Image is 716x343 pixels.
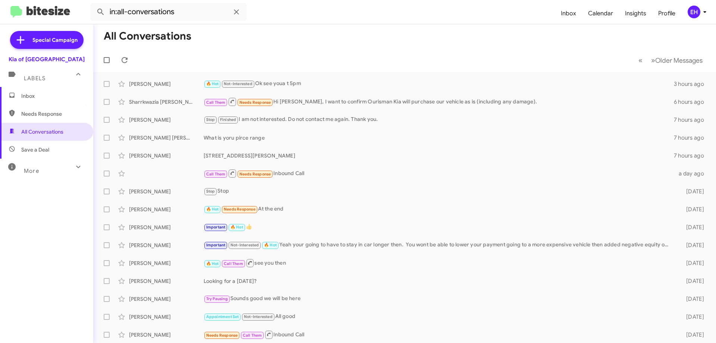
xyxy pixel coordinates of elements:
span: 🔥 Hot [264,243,277,247]
div: Kia of [GEOGRAPHIC_DATA] [9,56,85,63]
div: see you then [204,258,674,268]
div: [PERSON_NAME] [129,277,204,285]
span: Finished [220,117,236,122]
span: Important [206,225,226,230]
div: All good [204,312,674,321]
span: Important [206,243,226,247]
span: Appointment Set [206,314,239,319]
a: Profile [652,3,681,24]
span: 🔥 Hot [206,261,219,266]
span: 🔥 Hot [230,225,243,230]
div: Sharrkwazia [PERSON_NAME] [129,98,204,106]
div: Yeah your going to have to stay in car longer then. You wont be able to lower your payment going ... [204,241,674,249]
div: [DATE] [674,313,710,321]
div: [PERSON_NAME] [129,116,204,124]
div: [PERSON_NAME] [129,80,204,88]
span: Needs Response [239,172,271,177]
span: 🔥 Hot [206,207,219,212]
span: Call Them [206,100,226,105]
nav: Page navigation example [634,53,707,68]
div: [PERSON_NAME] [129,152,204,159]
div: 7 hours ago [674,152,710,159]
span: Inbox [21,92,85,100]
div: Inbound Call [204,169,674,178]
div: Inbound Call [204,330,674,339]
span: Needs Response [21,110,85,118]
div: [DATE] [674,277,710,285]
div: [STREET_ADDRESS][PERSON_NAME] [204,152,674,159]
span: Try Pausing [206,296,228,301]
button: Previous [634,53,647,68]
h1: All Conversations [104,30,191,42]
span: « [638,56,643,65]
div: At the end [204,205,674,213]
span: Not-Interested [230,243,259,247]
div: What is yoru pirce range [204,134,674,141]
span: Stop [206,117,215,122]
span: All Conversations [21,128,63,135]
span: Call Them [206,172,226,177]
div: Ok see youa t 5pm [204,79,674,88]
div: [DATE] [674,188,710,195]
span: Call Them [224,261,243,266]
span: Needs Response [224,207,255,212]
span: Call Them [243,333,262,338]
button: EH [681,6,708,18]
a: Calendar [582,3,619,24]
div: [DATE] [674,206,710,213]
div: I am not interested. Do not contact me again. Thank you. [204,115,674,124]
div: [PERSON_NAME] [PERSON_NAME] [129,134,204,141]
div: Hi [PERSON_NAME], I want to confirm Ourisman Kia will purchase our vehicle as is (including any d... [204,97,674,106]
span: Special Campaign [32,36,78,44]
span: Not-Interested [224,81,252,86]
span: Needs Response [206,333,238,338]
span: More [24,168,39,174]
a: Insights [619,3,652,24]
div: 6 hours ago [674,98,710,106]
div: [DATE] [674,295,710,303]
div: [DATE] [674,331,710,339]
button: Next [647,53,707,68]
div: [PERSON_NAME] [129,241,204,249]
div: 👍 [204,223,674,231]
a: Special Campaign [10,31,84,49]
span: Needs Response [239,100,271,105]
div: [DATE] [674,259,710,267]
div: [DATE] [674,224,710,231]
div: EH [688,6,700,18]
div: 3 hours ago [674,80,710,88]
div: 7 hours ago [674,134,710,141]
div: [PERSON_NAME] [129,206,204,213]
div: [PERSON_NAME] [129,188,204,195]
div: Looking for a [DATE]? [204,277,674,285]
div: Stop [204,187,674,196]
div: a day ago [674,170,710,177]
span: Not-Interested [244,314,273,319]
span: Stop [206,189,215,194]
div: [DATE] [674,241,710,249]
div: 7 hours ago [674,116,710,124]
span: » [651,56,655,65]
a: Inbox [555,3,582,24]
div: [PERSON_NAME] [129,313,204,321]
input: Search [90,3,247,21]
div: [PERSON_NAME] [129,295,204,303]
span: Labels [24,75,45,82]
div: Sounds good we will be here [204,294,674,303]
div: [PERSON_NAME] [129,331,204,339]
div: [PERSON_NAME] [129,224,204,231]
span: Older Messages [655,56,703,65]
span: 🔥 Hot [206,81,219,86]
span: Save a Deal [21,146,49,153]
div: [PERSON_NAME] [129,259,204,267]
